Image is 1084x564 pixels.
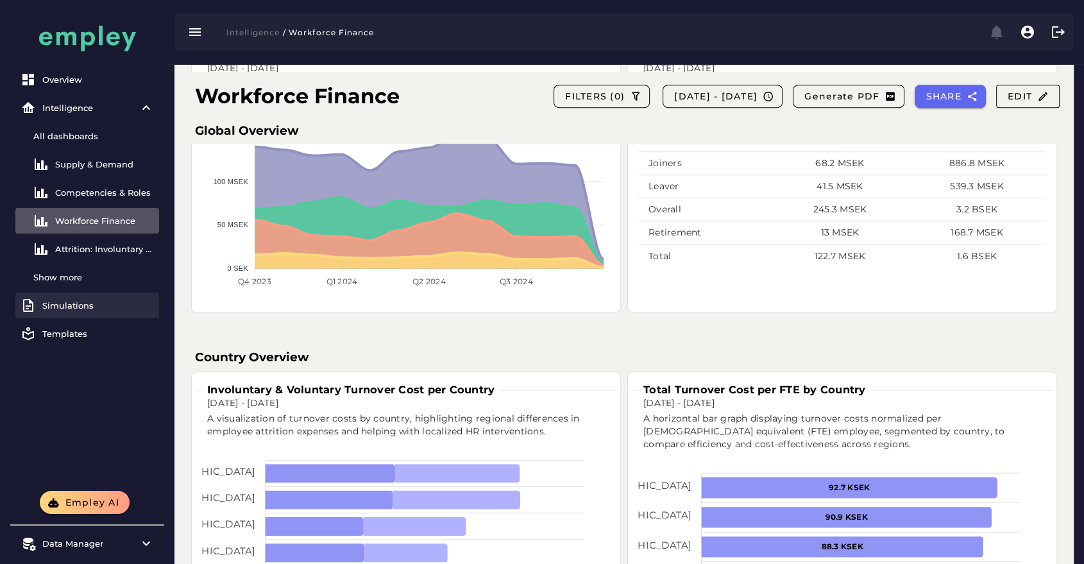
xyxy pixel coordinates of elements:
span: Empley AI [64,497,119,508]
a: Workforce Finance [15,208,159,234]
button: Intelligence [218,23,280,41]
td: 539.3 MSEK [908,175,1046,198]
button: Empley AI [40,491,130,514]
button: SHARE [915,85,986,108]
td: Leaver [638,175,772,198]
span: FILTERS (0) [564,90,625,102]
div: Supply & Demand [55,159,154,169]
td: 245.3 MSEK [772,198,908,221]
button: / Workforce Finance [280,23,382,41]
tspan: [GEOGRAPHIC_DATA] [582,479,691,491]
h3: Involuntary & Voluntary Turnover Cost per Country [202,382,500,397]
button: Generate PDF [793,85,904,108]
td: Overall [638,198,772,221]
tspan: 0 SEK [228,264,249,272]
span: Edit [1007,90,1049,102]
div: Data Manager [42,538,132,549]
a: Templates [15,321,159,346]
a: Competencies & Roles [15,180,159,205]
div: A horizontal bar graph displaying turnover costs normalized per [DEMOGRAPHIC_DATA] equivalent (FT... [636,405,1054,459]
h1: Workforce Finance [195,81,400,112]
div: Attrition: Involuntary vs Voluntary [55,244,154,254]
a: Overview [15,67,159,92]
tspan: [GEOGRAPHIC_DATA] [582,509,691,521]
td: 122.7 MSEK [772,244,908,268]
div: A visualization of turnover costs by country, highlighting regional differences in employee attri... [199,405,618,446]
td: 886.8 MSEK [908,152,1046,175]
div: Simulations [42,300,154,311]
td: Total [638,244,772,268]
span: Intelligence [226,28,280,37]
tspan: Q4 2023 [238,277,271,286]
div: Overview [42,74,154,85]
a: Attrition: Involuntary vs Voluntary [15,236,159,262]
button: FILTERS (0) [554,85,650,108]
tspan: Q2 2024 [412,277,446,286]
div: Competencies & Roles [55,187,154,198]
h3: Total Turnover Cost per FTE by Country [638,382,871,397]
div: Workforce Finance [55,216,154,226]
div: Show more [33,272,154,282]
td: Joiners [638,152,772,175]
span: SHARE [925,90,961,102]
td: 1.6 BSEK [908,244,1046,268]
tspan: 100 MSEK [213,178,248,185]
tspan: [GEOGRAPHIC_DATA] [146,518,255,530]
a: Simulations [15,293,159,318]
span: / Workforce Finance [282,28,374,37]
a: Supply & Demand [15,151,159,177]
div: Templates [42,329,154,339]
tspan: [GEOGRAPHIC_DATA] [146,545,255,557]
tspan: [GEOGRAPHIC_DATA] [146,491,255,504]
tspan: [GEOGRAPHIC_DATA] [582,538,691,551]
h3: Global Overview [195,122,1053,140]
td: 13 MSEK [772,221,908,244]
button: Edit [996,85,1060,108]
td: 3.2 BSEK [908,198,1046,221]
span: Generate PDF [804,90,879,102]
tspan: Q1 2024 [326,277,358,286]
td: 168.7 MSEK [908,221,1046,244]
td: 68.2 MSEK [772,152,908,175]
a: All dashboards [15,123,159,149]
td: 41.5 MSEK [772,175,908,198]
td: Retirement [638,221,772,244]
span: [DATE] - [DATE] [673,90,758,102]
button: [DATE] - [DATE] [663,85,783,108]
tspan: [GEOGRAPHIC_DATA] [146,465,255,477]
h3: Country Overview [195,348,1053,366]
div: Intelligence [42,103,132,113]
tspan: Q3 2024 [500,277,533,286]
div: All dashboards [33,131,154,141]
tspan: 50 MSEK [217,221,249,228]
